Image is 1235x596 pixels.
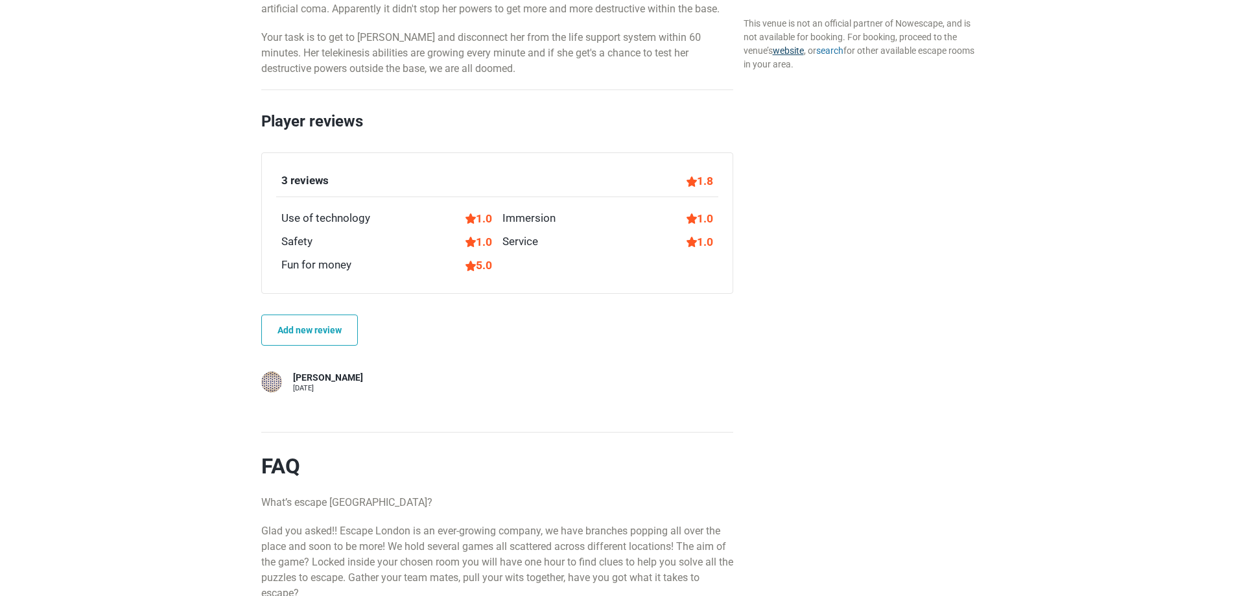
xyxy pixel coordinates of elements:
div: [PERSON_NAME] [293,372,363,385]
div: Fun for money [281,257,351,274]
div: 1.0 [687,233,713,250]
div: Use of technology [281,210,370,227]
div: 1.0 [465,233,492,250]
div: 1.0 [465,210,492,227]
h4: FAQ [261,453,733,479]
div: Safety [281,233,312,250]
div: This venue is not an official partner of Nowescape, and is not available for booking. For booking... [744,17,974,71]
a: search [816,45,843,56]
p: What’s escape [GEOGRAPHIC_DATA]? [261,495,733,510]
div: 5.0 [465,257,492,274]
a: Add new review [261,315,358,346]
a: website [773,45,804,56]
div: 1.0 [687,210,713,227]
p: Your task is to get to [PERSON_NAME] and disconnect her from the life support system within 60 mi... [261,30,733,77]
div: [DATE] [293,385,363,392]
div: 3 reviews [281,173,329,189]
div: Immersion [502,210,556,227]
div: 1.8 [687,173,713,189]
h2: Player reviews [261,110,733,152]
div: Service [502,233,538,250]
